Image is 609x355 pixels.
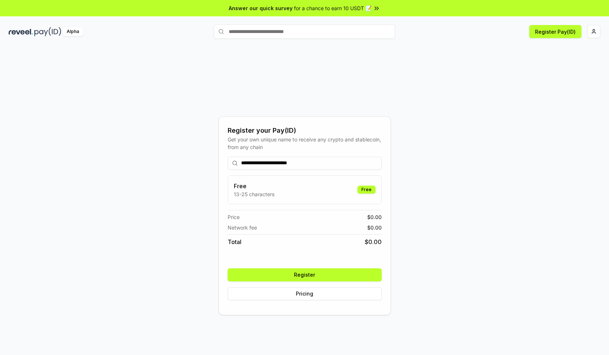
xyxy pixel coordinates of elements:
span: Total [228,238,241,246]
h3: Free [234,182,274,190]
span: $ 0.00 [365,238,382,246]
div: Free [357,186,376,194]
button: Register [228,268,382,281]
div: Register your Pay(ID) [228,125,382,136]
span: $ 0.00 [367,213,382,221]
p: 13-25 characters [234,190,274,198]
span: for a chance to earn 10 USDT 📝 [294,4,372,12]
div: Get your own unique name to receive any crypto and stablecoin, from any chain [228,136,382,151]
button: Pricing [228,287,382,300]
span: $ 0.00 [367,224,382,231]
img: pay_id [34,27,61,36]
span: Network fee [228,224,257,231]
div: Alpha [63,27,83,36]
button: Register Pay(ID) [529,25,581,38]
img: reveel_dark [9,27,33,36]
span: Price [228,213,240,221]
span: Answer our quick survey [229,4,293,12]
